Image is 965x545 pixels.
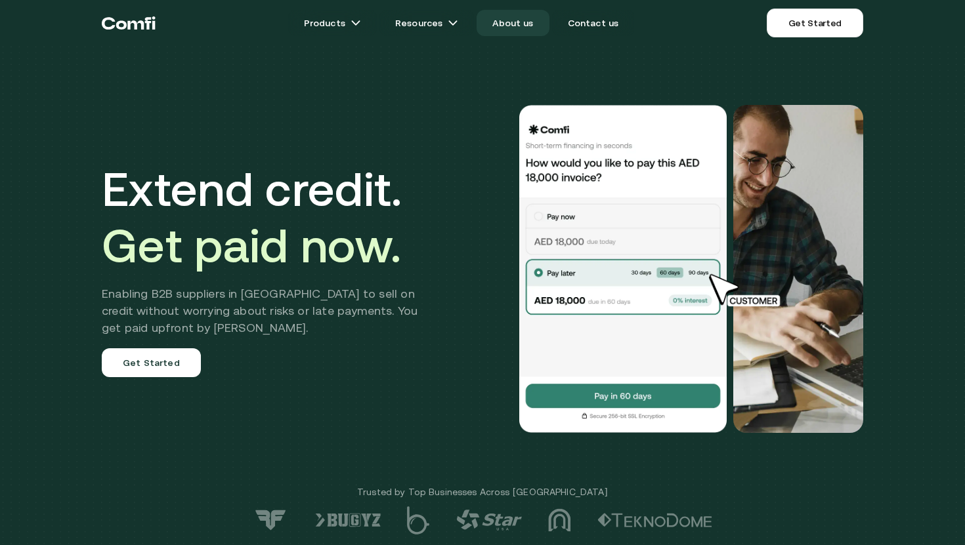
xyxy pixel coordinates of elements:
img: logo-4 [456,510,522,531]
img: logo-7 [253,509,289,531]
img: arrow icons [448,18,458,28]
a: Resourcesarrow icons [379,10,474,36]
a: Get Started [767,9,863,37]
img: Would you like to pay this AED 18,000.00 invoice? [733,105,863,433]
a: Return to the top of the Comfi home page [102,3,156,43]
img: cursor [699,272,795,309]
img: logo-6 [315,513,381,527]
img: arrow icons [351,18,361,28]
span: Get paid now. [102,218,401,272]
h1: Extend credit. [102,161,437,273]
img: Would you like to pay this AED 18,000.00 invoice? [518,105,728,433]
a: Productsarrow icons [288,10,377,36]
img: logo-5 [407,506,430,535]
a: Get Started [102,348,201,377]
a: Contact us [552,10,635,36]
img: logo-3 [548,508,571,532]
a: About us [477,10,549,36]
img: logo-2 [597,513,712,527]
h2: Enabling B2B suppliers in [GEOGRAPHIC_DATA] to sell on credit without worrying about risks or lat... [102,285,437,336]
